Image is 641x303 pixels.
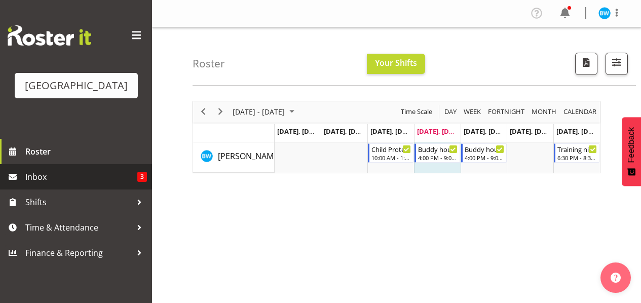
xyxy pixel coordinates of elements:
img: help-xxl-2.png [611,273,621,283]
span: Week [463,105,482,118]
button: Download a PDF of the roster according to the set date range. [575,53,597,75]
span: [DATE], [DATE] [464,127,510,136]
button: September 2025 [231,105,299,118]
div: 10:00 AM - 1:00 PM [371,154,411,162]
button: Time Scale [399,105,434,118]
span: [DATE] - [DATE] [232,105,286,118]
div: 6:30 PM - 8:30 PM [557,154,597,162]
div: 4:00 PM - 9:00 PM [418,154,458,162]
td: Ben Wyatt resource [193,142,275,173]
span: Month [531,105,557,118]
span: calendar [562,105,597,118]
button: Timeline Month [530,105,558,118]
span: Your Shifts [375,57,417,68]
button: Timeline Day [443,105,459,118]
div: Ben Wyatt"s event - Training night Begin From Sunday, September 14, 2025 at 6:30:00 PM GMT+12:00 ... [554,143,599,163]
div: Ben Wyatt"s event - Child Protection training Begin From Wednesday, September 10, 2025 at 10:00:0... [368,143,413,163]
button: Timeline Week [462,105,483,118]
span: [PERSON_NAME] [218,150,281,162]
span: Day [443,105,458,118]
div: September 08 - 14, 2025 [229,101,300,123]
button: Your Shifts [367,54,425,74]
div: Child Protection training [371,144,411,154]
div: Buddy hours with [PERSON_NAME] [418,144,458,154]
span: Finance & Reporting [25,245,132,260]
div: previous period [195,101,212,123]
span: Fortnight [487,105,525,118]
span: [DATE], [DATE] [417,127,463,136]
span: [DATE], [DATE] [277,127,323,136]
span: Shifts [25,195,132,210]
span: Inbox [25,169,137,184]
span: Time & Attendance [25,220,132,235]
img: ben-wyatt11894.jpg [598,7,611,19]
button: Filter Shifts [606,53,628,75]
span: Feedback [627,127,636,163]
button: Feedback - Show survey [622,117,641,186]
div: 4:00 PM - 9:00 PM [465,154,504,162]
button: Fortnight [486,105,526,118]
span: [DATE], [DATE] [324,127,370,136]
div: [GEOGRAPHIC_DATA] [25,78,128,93]
table: Timeline Week of September 11, 2025 [275,142,600,173]
div: Buddy hours with [PERSON_NAME] [465,144,504,154]
span: [DATE], [DATE] [510,127,556,136]
div: Training night [557,144,597,154]
span: [DATE], [DATE] [556,127,602,136]
div: Ben Wyatt"s event - Buddy hours with Jack Begin From Thursday, September 11, 2025 at 4:00:00 PM G... [414,143,460,163]
button: Previous [197,105,210,118]
div: Ben Wyatt"s event - Buddy hours with Jack Begin From Friday, September 12, 2025 at 4:00:00 PM GMT... [461,143,507,163]
span: Time Scale [400,105,433,118]
button: Month [562,105,598,118]
button: Next [214,105,228,118]
a: [PERSON_NAME] [218,150,281,162]
img: Rosterit website logo [8,25,91,46]
span: Roster [25,144,147,159]
span: 3 [137,172,147,182]
div: Timeline Week of September 11, 2025 [193,101,600,173]
span: [DATE], [DATE] [370,127,417,136]
h4: Roster [193,58,225,69]
div: next period [212,101,229,123]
